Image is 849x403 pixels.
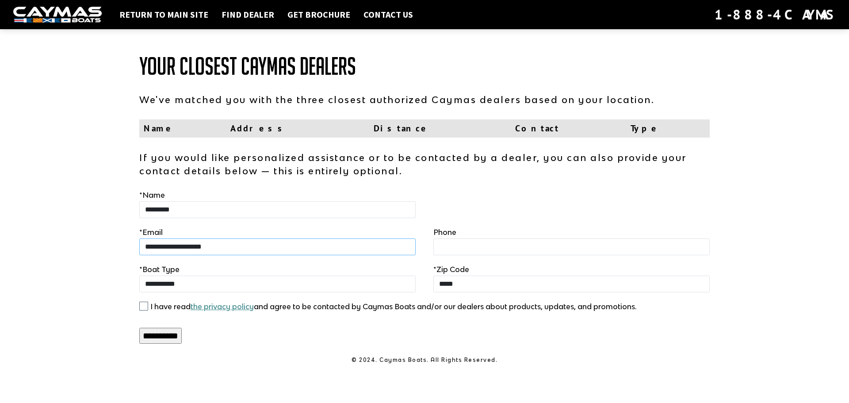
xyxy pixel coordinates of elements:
p: We've matched you with the three closest authorized Caymas dealers based on your location. [139,93,710,106]
th: Type [626,119,710,138]
label: Phone [433,227,456,238]
img: white-logo-c9c8dbefe5ff5ceceb0f0178aa75bf4bb51f6bca0971e226c86eb53dfe498488.png [13,7,102,23]
a: Return to main site [115,9,213,20]
a: the privacy policy [191,302,254,311]
th: Name [139,119,226,138]
div: 1-888-4CAYMAS [715,5,836,24]
p: © 2024. Caymas Boats. All Rights Reserved. [139,356,710,364]
p: If you would like personalized assistance or to be contacted by a dealer, you can also provide yo... [139,151,710,177]
th: Distance [369,119,511,138]
label: Boat Type [139,264,180,275]
label: Zip Code [433,264,469,275]
th: Contact [511,119,626,138]
a: Get Brochure [283,9,355,20]
h1: Your Closest Caymas Dealers [139,53,710,80]
label: Email [139,227,163,238]
label: Name [139,190,165,200]
label: I have read and agree to be contacted by Caymas Boats and/or our dealers about products, updates,... [150,301,637,312]
th: Address [226,119,369,138]
a: Find Dealer [217,9,279,20]
a: Contact Us [359,9,417,20]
